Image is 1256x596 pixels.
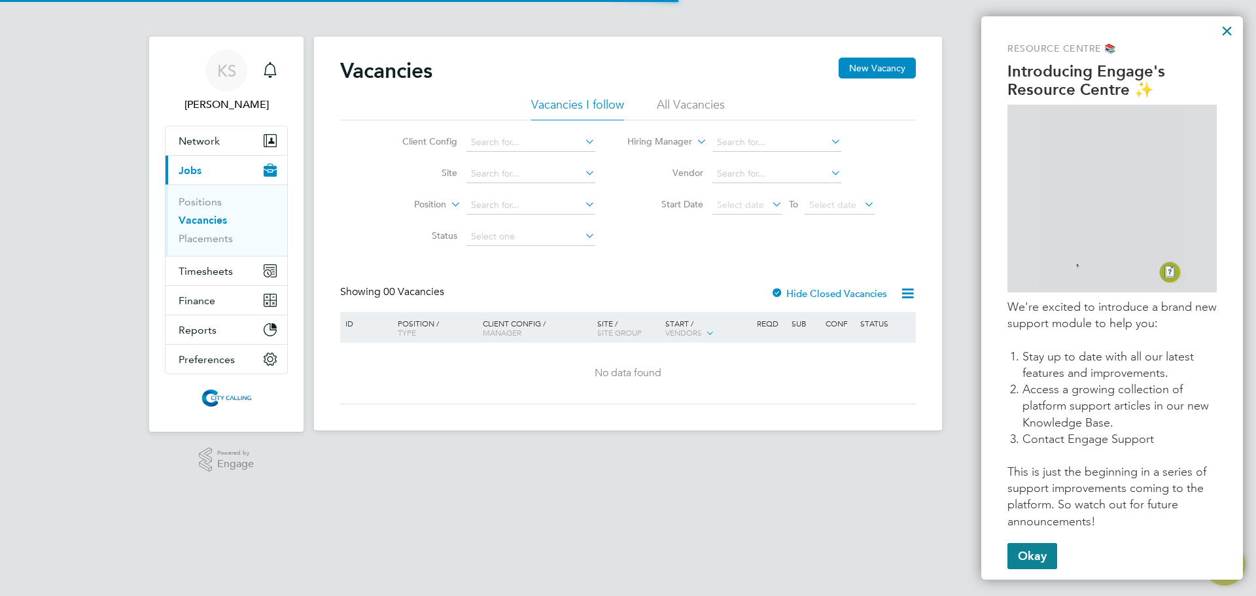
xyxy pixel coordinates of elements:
[1022,431,1217,447] li: Contact Engage Support
[165,50,288,113] a: Go to account details
[657,97,725,120] li: All Vacancies
[198,387,254,408] img: citycalling-logo-retina.png
[1007,543,1057,569] button: Okay
[717,199,764,211] span: Select date
[480,312,594,343] div: Client Config /
[383,285,444,298] span: 00 Vacancies
[662,312,754,345] div: Start /
[466,196,595,215] input: Search for...
[149,37,304,432] nav: Main navigation
[617,135,692,149] label: Hiring Manager
[788,312,822,334] div: Sub
[340,58,432,84] h2: Vacancies
[857,312,914,334] div: Status
[771,287,887,300] label: Hide Closed Vacancies
[179,353,235,366] span: Preferences
[809,199,856,211] span: Select date
[1039,110,1185,287] img: GIF of Resource Centre being opened
[1007,299,1217,332] p: We're excited to introduce a brand new support module to help you:
[179,294,215,307] span: Finance
[340,285,447,299] div: Showing
[1221,20,1233,41] button: Close
[822,312,856,334] div: Conf
[594,312,663,343] div: Site /
[398,327,416,338] span: Type
[1022,349,1217,381] li: Stay up to date with all our latest features and improvements.
[1007,62,1217,81] p: Introducing Engage's
[665,327,702,338] span: Vendors
[382,230,457,241] label: Status
[712,133,841,152] input: Search for...
[1007,80,1217,99] p: Resource Centre ✨
[388,312,480,343] div: Position /
[165,387,288,408] a: Go to home page
[785,196,802,213] span: To
[1007,464,1217,530] p: This is just the beginning in a series of support improvements coming to the platform. So watch o...
[165,97,288,113] span: Kiran Sagoo
[179,265,233,277] span: Timesheets
[179,135,220,147] span: Network
[179,196,222,208] a: Positions
[1007,43,1217,56] p: Resource Centre 📚
[628,167,703,179] label: Vendor
[628,198,703,210] label: Start Date
[179,214,227,226] a: Vacancies
[597,327,642,338] span: Site Group
[839,58,916,79] button: New Vacancy
[466,228,595,246] input: Select one
[466,165,595,183] input: Search for...
[466,133,595,152] input: Search for...
[754,312,788,334] div: Reqd
[179,164,201,177] span: Jobs
[342,312,388,334] div: ID
[179,324,217,336] span: Reports
[342,366,914,380] div: No data found
[531,97,624,120] li: Vacancies I follow
[382,135,457,147] label: Client Config
[371,198,446,211] label: Position
[179,232,233,245] a: Placements
[217,62,236,79] span: KS
[217,447,254,459] span: Powered by
[712,165,841,183] input: Search for...
[217,459,254,470] span: Engage
[1022,381,1217,431] li: Access a growing collection of platform support articles in our new Knowledge Base.
[483,327,521,338] span: Manager
[382,167,457,179] label: Site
